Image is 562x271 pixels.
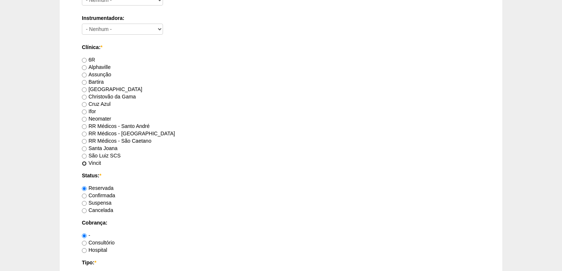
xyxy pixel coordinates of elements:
[82,57,95,63] label: 6R
[82,94,136,100] label: Christovão da Gama
[82,185,114,191] label: Reservada
[82,192,115,198] label: Confirmada
[82,95,87,100] input: Christovão da Gama
[82,72,111,77] label: Assunção
[82,200,111,206] label: Suspensa
[82,208,87,213] input: Cancelada
[82,108,96,114] label: Ifor
[101,44,103,50] span: Este campo é obrigatório.
[82,86,142,92] label: [GEOGRAPHIC_DATA]
[82,160,101,166] label: Vincit
[82,247,107,253] label: Hospital
[82,123,150,129] label: RR Médicos - Santo André
[82,132,87,136] input: RR Médicos - [GEOGRAPHIC_DATA]
[94,260,96,265] span: Este campo é obrigatório.
[82,219,480,226] label: Cobrança:
[82,248,87,253] input: Hospital
[82,44,480,51] label: Clínica:
[82,161,87,166] input: Vincit
[82,172,480,179] label: Status:
[82,124,87,129] input: RR Médicos - Santo André
[82,64,111,70] label: Alphaville
[82,259,480,266] label: Tipo:
[82,154,87,159] input: São Luiz SCS
[82,73,87,77] input: Assunção
[82,232,90,238] label: -
[82,207,113,213] label: Cancelada
[82,65,87,70] input: Alphaville
[82,145,118,151] label: Santa Joana
[82,153,121,159] label: São Luiz SCS
[82,101,111,107] label: Cruz Azul
[82,240,115,246] label: Consultório
[82,102,87,107] input: Cruz Azul
[82,131,175,136] label: RR Médicos - [GEOGRAPHIC_DATA]
[82,58,87,63] input: 6R
[82,87,87,92] input: [GEOGRAPHIC_DATA]
[82,186,87,191] input: Reservada
[82,233,87,238] input: -
[82,138,151,144] label: RR Médicos - São Caetano
[99,173,101,178] span: Este campo é obrigatório.
[82,14,480,22] label: Instrumentadora:
[82,110,87,114] input: Ifor
[82,201,87,206] input: Suspensa
[82,241,87,246] input: Consultório
[82,146,87,151] input: Santa Joana
[82,80,87,85] input: Bartira
[82,194,87,198] input: Confirmada
[82,139,87,144] input: RR Médicos - São Caetano
[82,79,104,85] label: Bartira
[82,116,111,122] label: Neomater
[82,117,87,122] input: Neomater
